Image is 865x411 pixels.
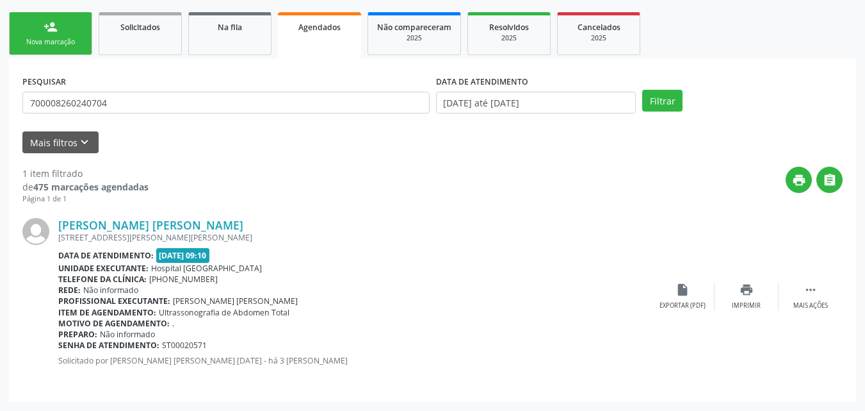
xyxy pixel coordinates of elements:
i:  [823,173,837,187]
b: Item de agendamento: [58,307,156,318]
div: de [22,180,149,194]
span: [PERSON_NAME] [PERSON_NAME] [173,296,298,306]
span: Agendados [298,22,341,33]
span: ST00020571 [162,340,207,351]
div: 1 item filtrado [22,167,149,180]
div: [STREET_ADDRESS][PERSON_NAME][PERSON_NAME] [58,232,651,243]
a: [PERSON_NAME] [PERSON_NAME] [58,218,243,232]
div: 2025 [477,33,541,43]
b: Unidade executante: [58,263,149,274]
span: Solicitados [120,22,160,33]
b: Senha de atendimento: [58,340,159,351]
div: Imprimir [732,301,761,310]
b: Preparo: [58,329,97,340]
div: Mais ações [793,301,828,310]
span: Ultrassonografia de Abdomen Total [159,307,289,318]
i: print [740,283,754,297]
span: Resolvidos [489,22,529,33]
b: Profissional executante: [58,296,170,306]
div: Nova marcação [19,37,83,47]
i: insert_drive_file [675,283,690,297]
div: 2025 [377,33,451,43]
b: Data de atendimento: [58,250,154,261]
i:  [804,283,818,297]
div: 2025 [567,33,631,43]
input: Nome, CNS [22,92,430,113]
button: Mais filtroskeyboard_arrow_down [22,131,99,154]
span: [DATE] 09:10 [156,248,210,263]
img: img [22,218,49,245]
span: Não informado [100,329,155,340]
span: [PHONE_NUMBER] [149,274,218,285]
b: Telefone da clínica: [58,274,147,285]
div: person_add [44,20,58,34]
span: Cancelados [578,22,620,33]
button: print [786,167,812,193]
span: Não informado [83,285,138,296]
span: Não compareceram [377,22,451,33]
div: Exportar (PDF) [659,301,706,310]
label: PESQUISAR [22,72,66,92]
i: print [792,173,806,187]
b: Rede: [58,285,81,296]
b: Motivo de agendamento: [58,318,170,329]
p: Solicitado por [PERSON_NAME] [PERSON_NAME] [DATE] - há 3 [PERSON_NAME] [58,355,651,366]
i: keyboard_arrow_down [77,135,92,149]
strong: 475 marcações agendadas [33,181,149,193]
div: Página 1 de 1 [22,194,149,205]
button:  [816,167,843,193]
span: Na fila [218,22,242,33]
span: Hospital [GEOGRAPHIC_DATA] [151,263,262,274]
input: Selecione um intervalo [436,92,636,113]
span: . [172,318,174,329]
button: Filtrar [642,90,683,112]
label: DATA DE ATENDIMENTO [436,72,528,92]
